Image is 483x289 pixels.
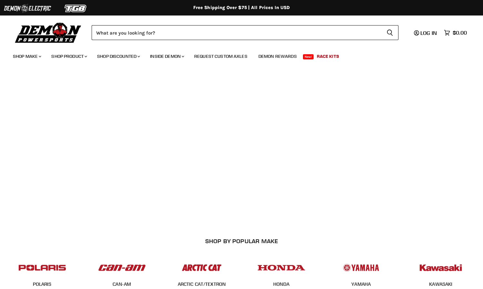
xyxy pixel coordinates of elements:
a: Shop Discounted [92,50,144,63]
span: $0.00 [453,30,467,36]
a: CAN-AM [113,281,131,287]
a: Inside Demon [145,50,188,63]
a: Race Kits [312,50,344,63]
span: Log in [420,30,437,36]
img: POPULAR_MAKE_logo_1_adc20308-ab24-48c4-9fac-e3c1a623d575.jpg [97,258,147,278]
a: Shop Make [8,50,45,63]
a: HONDA [273,281,289,287]
img: POPULAR_MAKE_logo_2_dba48cf1-af45-46d4-8f73-953a0f002620.jpg [17,258,67,278]
img: POPULAR_MAKE_logo_5_20258e7f-293c-4aac-afa8-159eaa299126.jpg [336,258,386,278]
a: Shop Product [46,50,91,63]
a: KAWASAKI [429,281,452,287]
a: Demon Rewards [254,50,302,63]
form: Product [92,25,398,40]
h2: SHOP BY POPULAR MAKE [8,238,475,244]
a: YAMAHA [351,281,371,287]
img: Demon Electric Logo 2 [3,2,52,15]
a: Request Custom Axles [189,50,252,63]
a: $0.00 [441,28,470,37]
img: POPULAR_MAKE_logo_6_76e8c46f-2d1e-4ecc-b320-194822857d41.jpg [416,258,466,278]
ul: Main menu [8,47,465,63]
img: POPULAR_MAKE_logo_3_027535af-6171-4c5e-a9bc-f0eccd05c5d6.jpg [176,258,227,278]
a: ARCTIC CAT/TEXTRON [178,281,226,287]
span: New! [303,54,314,59]
button: Search [381,25,398,40]
img: TGB Logo 2 [52,2,100,15]
a: POLARIS [33,281,52,287]
img: POPULAR_MAKE_logo_4_4923a504-4bac-4306-a1be-165a52280178.jpg [256,258,307,278]
a: Log in [411,30,441,36]
input: Search [92,25,381,40]
img: Demon Powersports [13,21,84,44]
